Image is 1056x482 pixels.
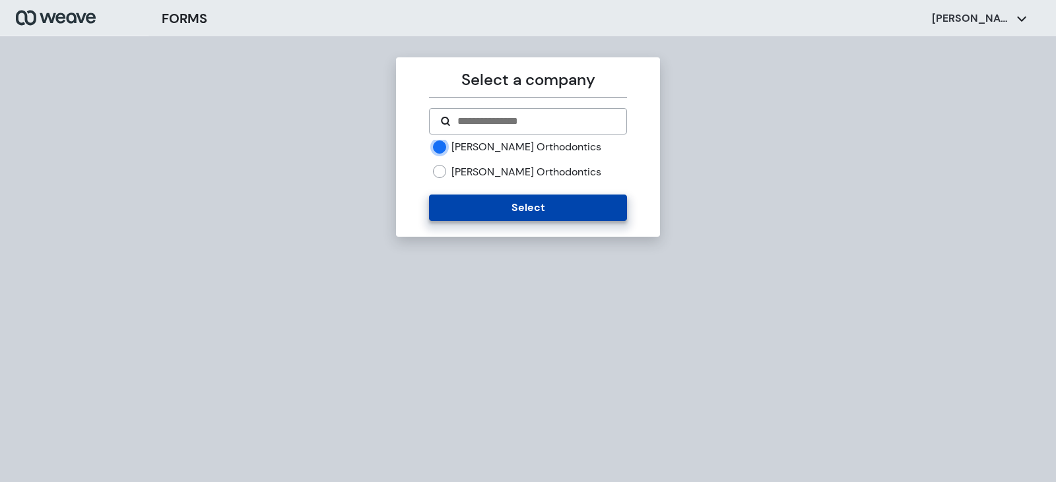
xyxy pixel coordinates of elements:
p: [PERSON_NAME] [932,11,1011,26]
p: Select a company [429,68,626,92]
input: Search [456,113,615,129]
label: [PERSON_NAME] Orthodontics [451,165,601,179]
button: Select [429,195,626,221]
h3: FORMS [162,9,207,28]
label: [PERSON_NAME] Orthodontics [451,140,601,154]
